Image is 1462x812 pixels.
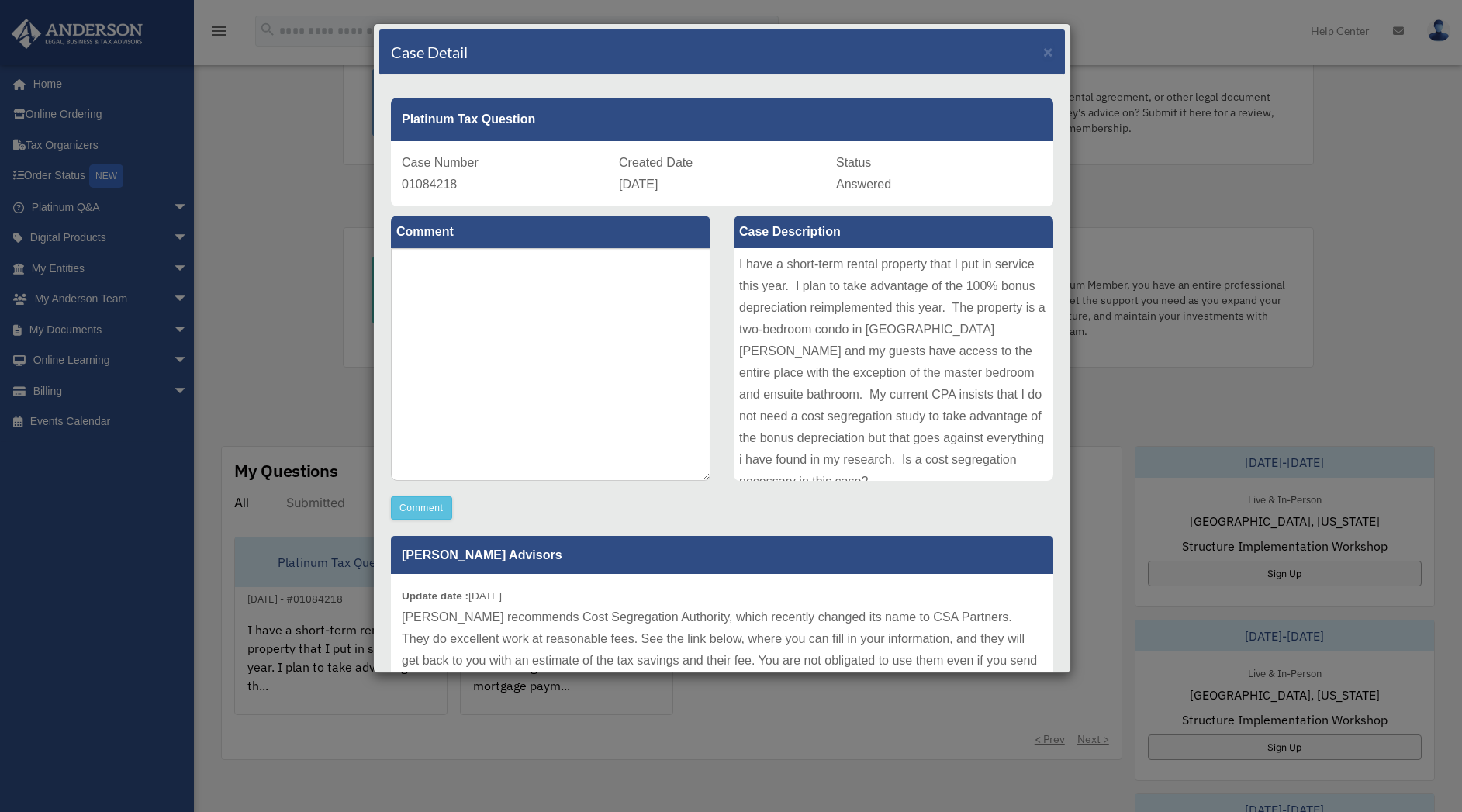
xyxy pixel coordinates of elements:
span: Case Number [402,156,479,169]
span: [DATE] [619,178,658,191]
h4: Case Detail [391,41,468,63]
div: Platinum Tax Question [391,98,1053,141]
div: I have a short-term rental property that I put in service this year. I plan to take advantage of ... [734,248,1053,481]
span: Status [836,156,871,169]
b: Update date : [402,590,468,602]
button: Comment [391,496,452,520]
p: [PERSON_NAME] Advisors [391,536,1053,574]
label: Case Description [734,216,1053,248]
label: Comment [391,216,710,248]
span: × [1043,43,1053,60]
p: [PERSON_NAME] recommends Cost Segregation Authority, which recently changed its name to CSA Partn... [402,606,1042,693]
span: 01084218 [402,178,457,191]
span: Created Date [619,156,693,169]
small: [DATE] [402,590,502,602]
span: Answered [836,178,891,191]
button: Close [1043,43,1053,60]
